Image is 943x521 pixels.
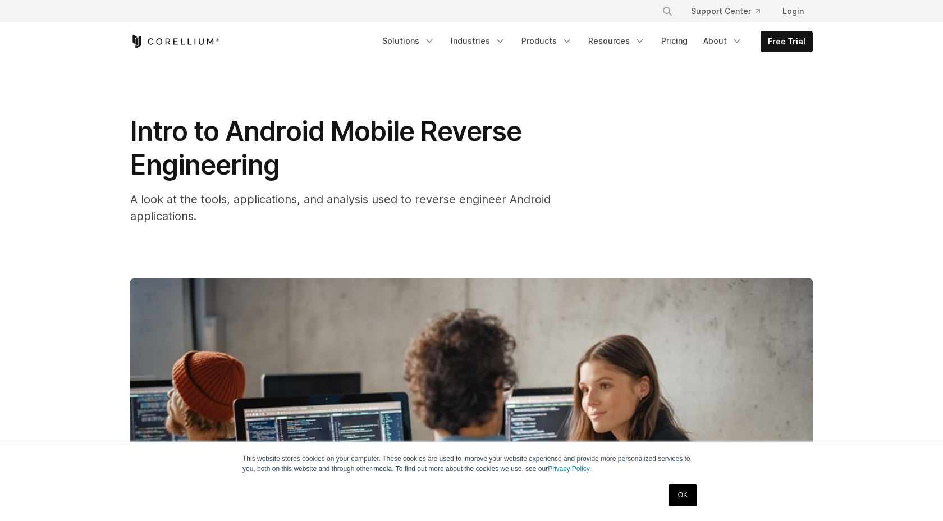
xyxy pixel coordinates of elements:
p: This website stores cookies on your computer. These cookies are used to improve your website expe... [242,454,701,474]
a: Industries [444,31,512,51]
a: Pricing [654,31,694,51]
a: Login [773,1,813,21]
a: Products [515,31,579,51]
a: Solutions [376,31,442,51]
div: Navigation Menu [648,1,813,21]
a: Resources [582,31,652,51]
a: Corellium Home [130,35,219,48]
a: Support Center [682,1,769,21]
span: A look at the tools, applications, and analysis used to reverse engineer Android applications. [130,193,551,223]
a: Free Trial [761,31,812,52]
span: Intro to Android Mobile Reverse Engineering [130,115,521,181]
a: Privacy Policy. [548,465,591,473]
div: Navigation Menu [376,31,813,52]
button: Search [657,1,678,21]
a: About [697,31,749,51]
a: OK [669,484,697,506]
